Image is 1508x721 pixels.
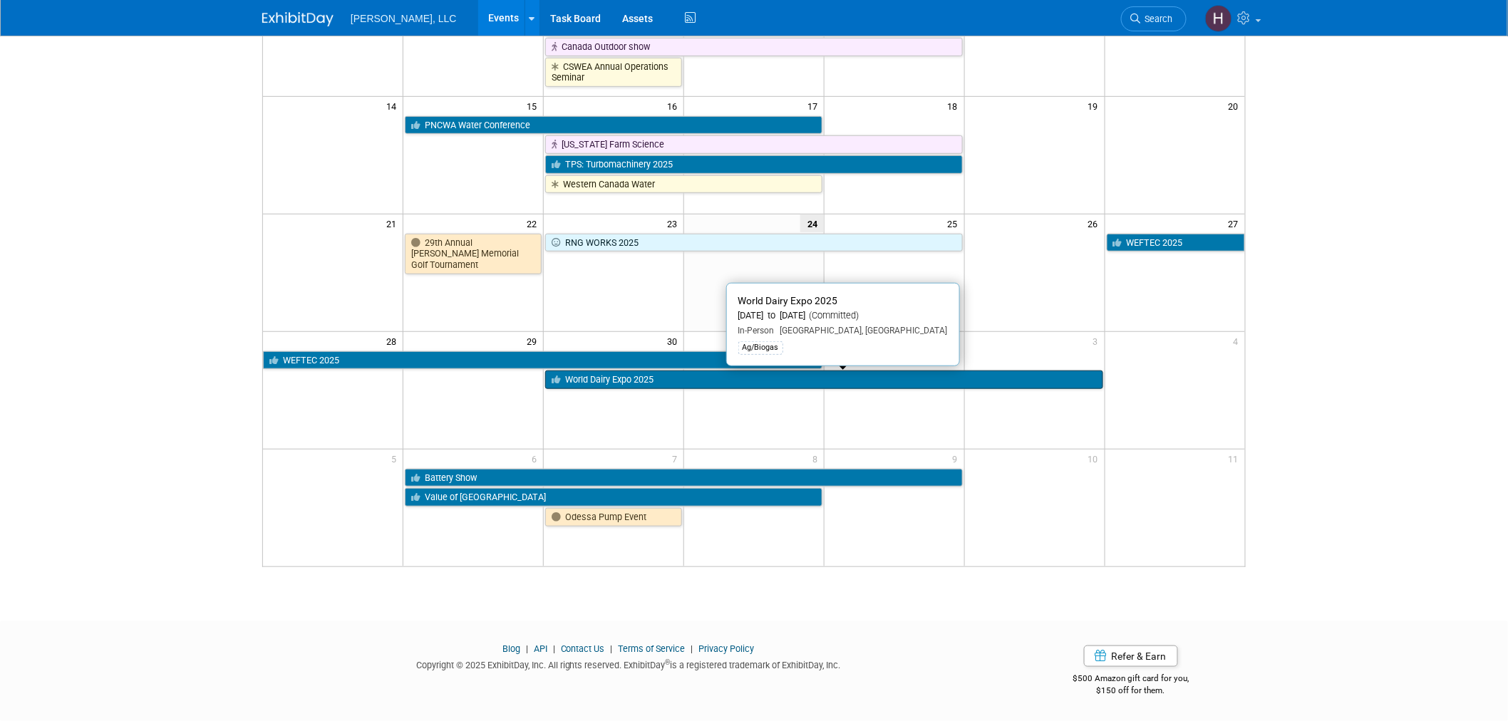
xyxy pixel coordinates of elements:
a: World Dairy Expo 2025 [545,370,1102,389]
a: [US_STATE] Farm Science [545,135,963,154]
span: [PERSON_NAME], LLC [351,13,457,24]
span: | [607,643,616,654]
span: 19 [1087,97,1105,115]
span: 20 [1227,97,1245,115]
span: 24 [800,214,824,232]
span: 29 [525,332,543,350]
a: Blog [502,643,520,654]
span: 14 [385,97,403,115]
span: 16 [666,97,683,115]
span: [GEOGRAPHIC_DATA], [GEOGRAPHIC_DATA] [775,326,948,336]
span: 6 [530,450,543,467]
span: 5 [390,450,403,467]
a: Value of [GEOGRAPHIC_DATA] [405,488,822,507]
div: $150 off for them. [1016,685,1246,697]
div: Copyright © 2025 ExhibitDay, Inc. All rights reserved. ExhibitDay is a registered trademark of Ex... [262,655,995,672]
a: Search [1121,6,1187,31]
span: | [688,643,697,654]
span: 17 [806,97,824,115]
span: 9 [951,450,964,467]
span: | [549,643,559,654]
img: ExhibitDay [262,12,334,26]
a: Privacy Policy [699,643,755,654]
a: RNG WORKS 2025 [545,234,963,252]
span: 10 [1087,450,1105,467]
span: 18 [946,97,964,115]
div: $500 Amazon gift card for you, [1016,663,1246,696]
div: [DATE] to [DATE] [738,310,948,322]
div: Ag/Biogas [738,341,783,354]
a: PNCWA Water Conference [405,116,822,135]
span: 4 [1232,332,1245,350]
a: Canada Outdoor show [545,38,963,56]
a: Refer & Earn [1084,645,1178,667]
sup: ® [666,658,671,666]
span: 25 [946,214,964,232]
span: (Committed) [806,310,859,321]
span: World Dairy Expo 2025 [738,295,838,306]
a: Western Canada Water [545,175,822,194]
span: 11 [1227,450,1245,467]
a: 29th Annual [PERSON_NAME] Memorial Golf Tournament [405,234,542,274]
a: API [534,643,547,654]
span: 15 [525,97,543,115]
a: WEFTEC 2025 [1107,234,1245,252]
a: Battery Show [405,469,962,487]
span: 22 [525,214,543,232]
span: 30 [666,332,683,350]
span: 7 [671,450,683,467]
a: Contact Us [561,643,605,654]
span: 3 [1092,332,1105,350]
span: In-Person [738,326,775,336]
img: Hannah Mulholland [1205,5,1232,32]
span: 23 [666,214,683,232]
span: 28 [385,332,403,350]
span: Search [1140,14,1173,24]
span: 26 [1087,214,1105,232]
a: Odessa Pump Event [545,508,682,527]
a: TPS: Turbomachinery 2025 [545,155,963,174]
a: Terms of Service [619,643,686,654]
span: 27 [1227,214,1245,232]
a: WEFTEC 2025 [263,351,822,370]
span: 8 [811,450,824,467]
span: | [522,643,532,654]
span: 21 [385,214,403,232]
a: CSWEA Annual Operations Seminar [545,58,682,87]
